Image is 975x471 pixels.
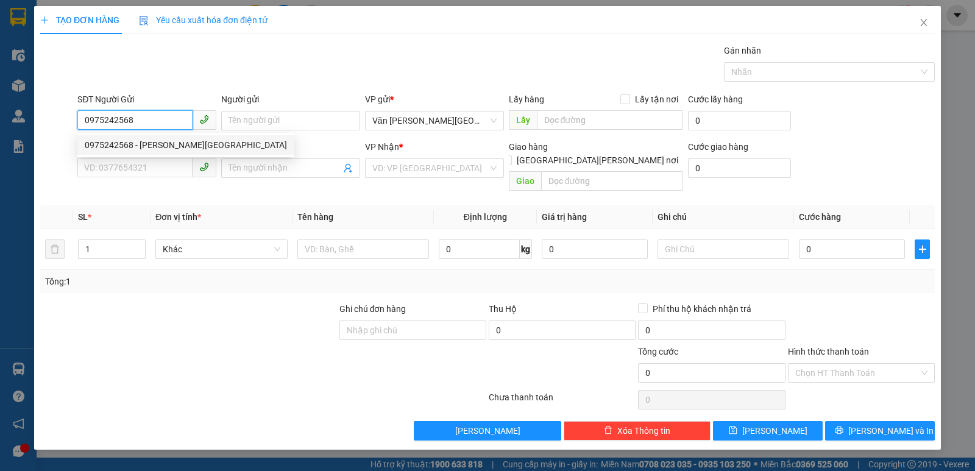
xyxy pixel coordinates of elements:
[139,15,268,25] span: Yêu cầu xuất hóa đơn điện tử
[464,212,507,222] span: Định lượng
[825,421,935,441] button: printer[PERSON_NAME] và In
[372,112,497,130] span: Văn phòng Ninh Bình
[630,93,683,106] span: Lấy tận nơi
[509,94,544,104] span: Lấy hàng
[512,154,683,167] span: [GEOGRAPHIC_DATA][PERSON_NAME] nơi
[343,163,353,173] span: user-add
[487,391,637,412] div: Chưa thanh toán
[68,30,277,60] li: Số 2 [PERSON_NAME], [GEOGRAPHIC_DATA][PERSON_NAME]
[638,347,678,356] span: Tổng cước
[45,239,65,259] button: delete
[489,304,517,314] span: Thu Hộ
[688,94,743,104] label: Cước lấy hàng
[99,14,245,29] b: Duy Khang Limousine
[339,320,486,340] input: Ghi chú đơn hàng
[658,239,789,259] input: Ghi Chú
[848,424,934,437] span: [PERSON_NAME] và In
[537,110,684,130] input: Dọc đường
[77,93,216,106] div: SĐT Người Gửi
[115,78,229,93] b: Gửi khách hàng
[163,240,280,258] span: Khác
[15,15,76,76] img: logo.jpg
[724,46,761,55] label: Gán nhãn
[799,212,841,222] span: Cước hàng
[564,421,711,441] button: deleteXóa Thông tin
[77,135,294,155] div: 0975242568 - Đinh Đức Trung
[40,16,49,24] span: plus
[688,111,791,130] input: Cước lấy hàng
[648,302,756,316] span: Phí thu hộ khách nhận trả
[541,171,684,191] input: Dọc đường
[729,426,737,436] span: save
[742,424,807,437] span: [PERSON_NAME]
[509,171,541,191] span: Giao
[520,239,532,259] span: kg
[414,421,561,441] button: [PERSON_NAME]
[509,142,548,152] span: Giao hàng
[68,60,277,76] li: Hotline: 19003086
[915,239,930,259] button: plus
[788,347,869,356] label: Hình thức thanh toán
[653,205,794,229] th: Ghi chú
[713,421,823,441] button: save[PERSON_NAME]
[542,212,587,222] span: Giá trị hàng
[688,142,748,152] label: Cước giao hàng
[365,142,399,152] span: VP Nhận
[688,158,791,178] input: Cước giao hàng
[604,426,612,436] span: delete
[40,15,119,25] span: TẠO ĐƠN HÀNG
[509,110,537,130] span: Lấy
[85,138,287,152] div: 0975242568 - [PERSON_NAME][GEOGRAPHIC_DATA]
[542,239,648,259] input: 0
[907,6,941,40] button: Close
[617,424,670,437] span: Xóa Thông tin
[139,16,149,26] img: icon
[919,18,929,27] span: close
[45,275,377,288] div: Tổng: 1
[199,162,209,172] span: phone
[78,212,88,222] span: SL
[155,212,201,222] span: Đơn vị tính
[915,244,929,254] span: plus
[365,93,504,106] div: VP gửi
[297,212,333,222] span: Tên hàng
[835,426,843,436] span: printer
[199,115,209,124] span: phone
[221,93,360,106] div: Người gửi
[455,424,520,437] span: [PERSON_NAME]
[297,239,429,259] input: VD: Bàn, Ghế
[339,304,406,314] label: Ghi chú đơn hàng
